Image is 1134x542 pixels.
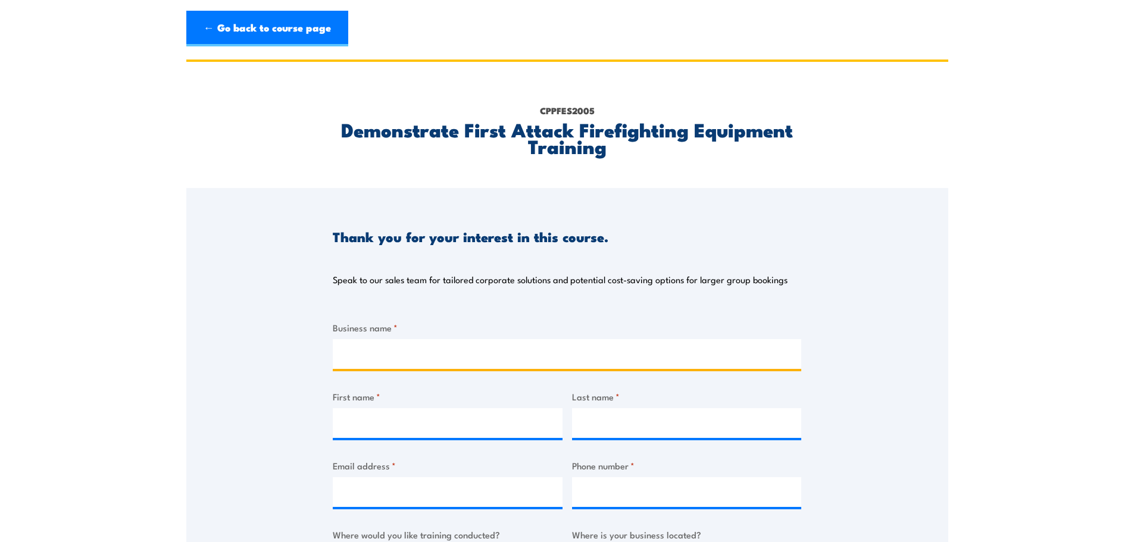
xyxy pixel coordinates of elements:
label: Email address [333,459,563,472]
p: Speak to our sales team for tailored corporate solutions and potential cost-saving options for la... [333,274,788,286]
h2: Demonstrate First Attack Firefighting Equipment Training [333,121,801,154]
label: Where is your business located? [572,528,802,541]
label: Phone number [572,459,802,472]
label: Last name [572,390,802,403]
label: First name [333,390,563,403]
label: Where would you like training conducted? [333,528,563,541]
a: ← Go back to course page [186,11,348,46]
label: Business name [333,321,801,334]
p: CPPFES2005 [333,104,801,117]
h3: Thank you for your interest in this course. [333,230,608,243]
